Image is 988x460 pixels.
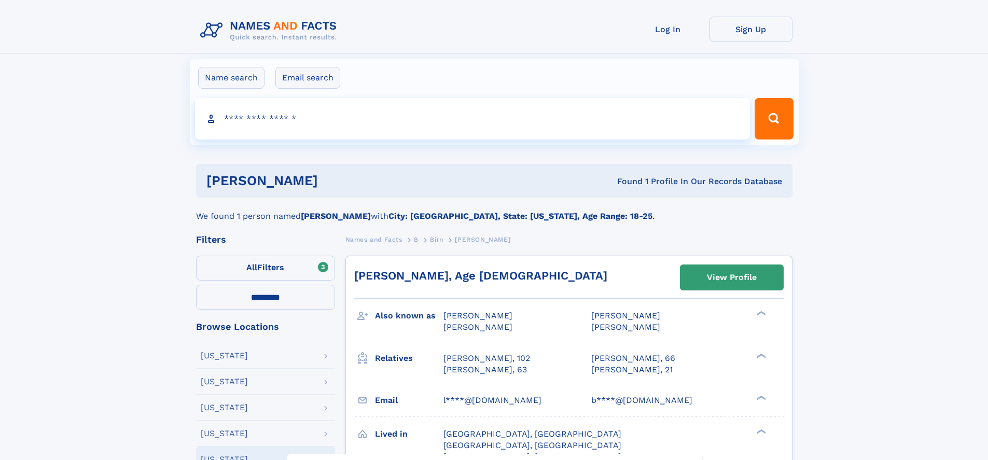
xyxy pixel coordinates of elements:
[455,236,510,243] span: [PERSON_NAME]
[201,378,248,386] div: [US_STATE]
[375,350,443,367] h3: Relatives
[627,17,709,42] a: Log In
[354,269,607,282] a: [PERSON_NAME], Age [DEMOGRAPHIC_DATA]
[345,233,402,246] a: Names and Facts
[467,176,782,187] div: Found 1 Profile In Our Records Database
[201,403,248,412] div: [US_STATE]
[414,236,419,243] span: B
[246,262,257,272] span: All
[375,307,443,325] h3: Also known as
[591,353,675,364] a: [PERSON_NAME], 66
[754,352,767,359] div: ❯
[198,67,265,89] label: Name search
[443,353,530,364] a: [PERSON_NAME], 102
[206,174,468,187] h1: [PERSON_NAME]
[680,265,783,290] a: View Profile
[755,98,793,140] button: Search Button
[201,429,248,438] div: [US_STATE]
[375,392,443,409] h3: Email
[196,17,345,45] img: Logo Names and Facts
[754,394,767,401] div: ❯
[707,266,757,289] div: View Profile
[196,256,335,281] label: Filters
[195,98,750,140] input: search input
[709,17,792,42] a: Sign Up
[301,211,371,221] b: [PERSON_NAME]
[591,364,673,375] a: [PERSON_NAME], 21
[591,322,660,332] span: [PERSON_NAME]
[375,425,443,443] h3: Lived in
[443,322,512,332] span: [PERSON_NAME]
[388,211,652,221] b: City: [GEOGRAPHIC_DATA], State: [US_STATE], Age Range: 18-25
[443,440,621,450] span: [GEOGRAPHIC_DATA], [GEOGRAPHIC_DATA]
[414,233,419,246] a: B
[430,236,443,243] span: Birn
[443,429,621,439] span: [GEOGRAPHIC_DATA], [GEOGRAPHIC_DATA]
[196,235,335,244] div: Filters
[430,233,443,246] a: Birn
[754,428,767,435] div: ❯
[443,364,527,375] a: [PERSON_NAME], 63
[754,310,767,317] div: ❯
[201,352,248,360] div: [US_STATE]
[591,311,660,320] span: [PERSON_NAME]
[196,322,335,331] div: Browse Locations
[443,311,512,320] span: [PERSON_NAME]
[196,198,792,222] div: We found 1 person named with .
[275,67,340,89] label: Email search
